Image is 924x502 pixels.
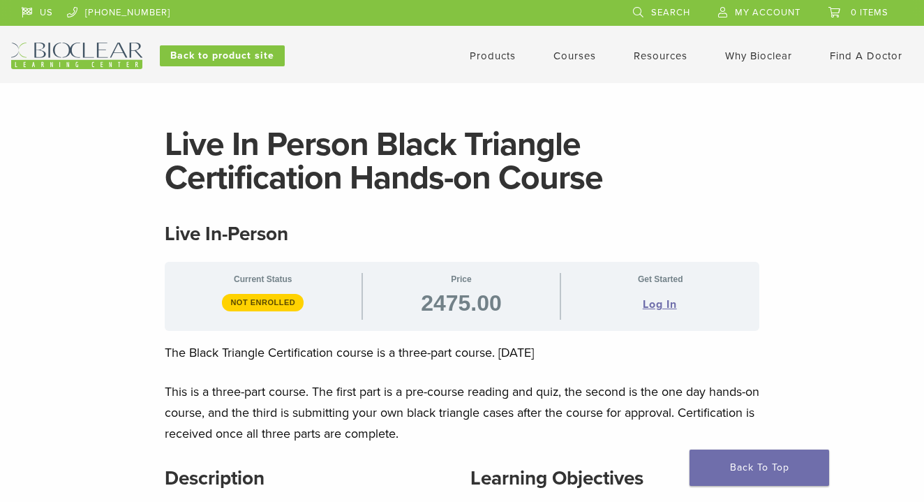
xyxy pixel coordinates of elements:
h3: Description [165,462,454,495]
span: Search [651,7,690,18]
a: Log In [643,296,677,313]
a: Courses [553,50,596,62]
span: 2475.00 [421,292,502,314]
a: Back to product site [160,45,285,66]
p: This is a three-part course. The first part is a pre-course reading and quiz, the second is the o... [165,381,760,444]
a: Resources [634,50,687,62]
a: Products [470,50,516,62]
h1: Live In Person Black Triangle Certification Hands-on Course [165,128,760,195]
p: The Black Triangle Certification course is a three-part course. [DATE] [165,342,760,363]
span: Not Enrolled [222,294,304,311]
span: Price [374,273,549,286]
h3: Live In-Person [165,217,760,251]
span: Current Status [176,273,350,286]
a: Back To Top [690,450,829,486]
img: Bioclear [11,43,142,69]
h3: Learning Objectives [470,462,759,495]
span: My Account [735,7,800,18]
a: Why Bioclear [725,50,792,62]
span: 0 items [851,7,888,18]
a: Find A Doctor [830,50,902,62]
span: Get Started [572,273,748,286]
